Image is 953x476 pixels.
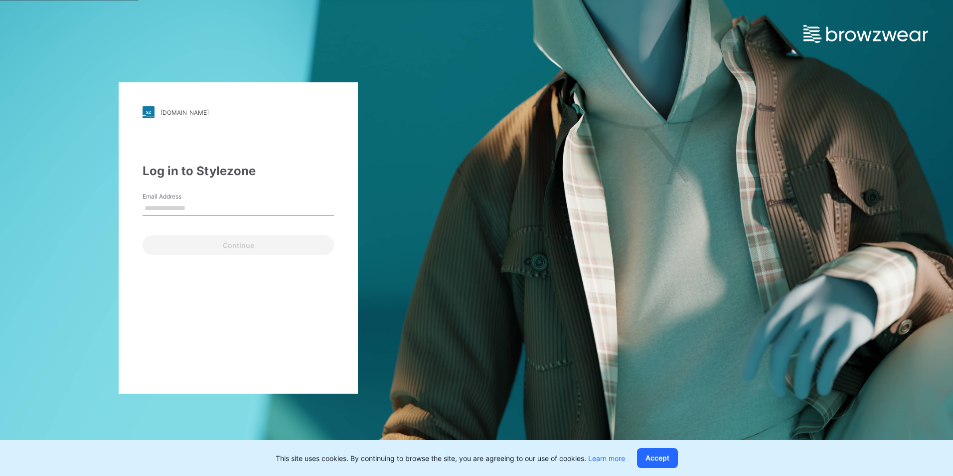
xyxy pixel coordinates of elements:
label: Email Address [143,192,212,201]
img: browzwear-logo.e42bd6dac1945053ebaf764b6aa21510.svg [803,25,928,43]
div: Log in to Stylezone [143,162,334,180]
img: stylezone-logo.562084cfcfab977791bfbf7441f1a819.svg [143,106,155,118]
div: [DOMAIN_NAME] [160,109,209,116]
p: This site uses cookies. By continuing to browse the site, you are agreeing to our use of cookies. [276,453,625,464]
button: Accept [637,448,678,468]
a: [DOMAIN_NAME] [143,106,334,118]
a: Learn more [588,454,625,463]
